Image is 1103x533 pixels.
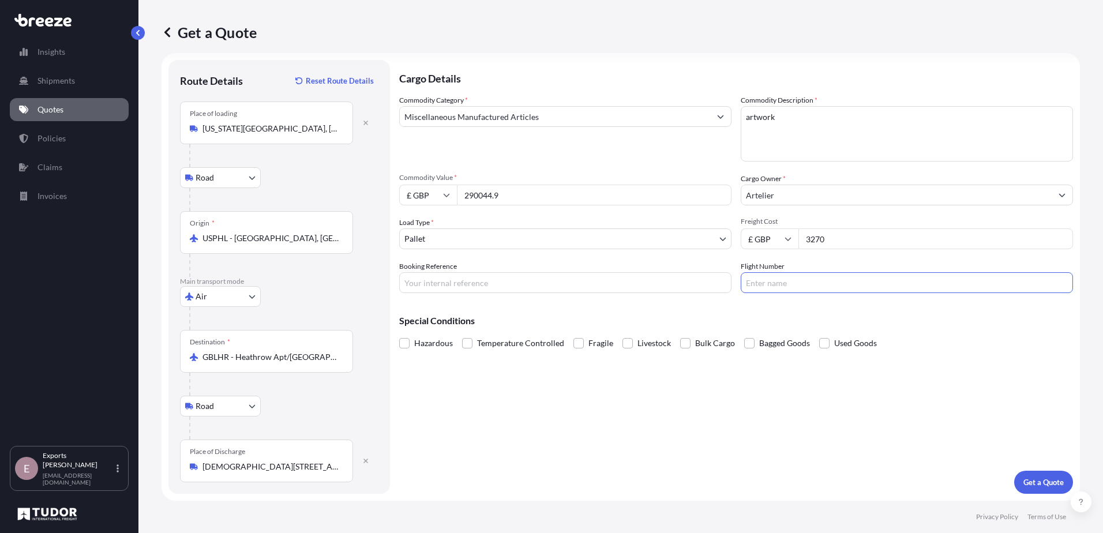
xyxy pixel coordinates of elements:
p: Shipments [37,75,75,87]
a: Quotes [10,98,129,121]
a: Privacy Policy [976,512,1018,521]
input: Origin [202,232,339,244]
p: [EMAIL_ADDRESS][DOMAIN_NAME] [43,472,114,486]
a: Claims [10,156,129,179]
button: Pallet [399,228,731,249]
button: Select transport [180,286,261,307]
p: Route Details [180,74,243,88]
span: Bagged Goods [759,335,810,352]
span: Freight Cost [741,217,1073,226]
div: Origin [190,219,215,228]
input: Select a commodity type [400,106,710,127]
p: Quotes [37,104,63,115]
p: Get a Quote [1023,476,1064,488]
span: Livestock [637,335,671,352]
button: Show suggestions [710,106,731,127]
button: Select transport [180,396,261,416]
span: Load Type [399,217,434,228]
input: Enter amount [798,228,1073,249]
p: Special Conditions [399,316,1073,325]
span: Road [196,172,214,183]
button: Reset Route Details [290,72,378,90]
input: Full name [741,185,1052,205]
input: Type amount [457,185,731,205]
div: Destination [190,337,230,347]
a: Policies [10,127,129,150]
p: Cargo Details [399,60,1073,95]
span: Road [196,400,214,412]
img: organization-logo [14,505,80,523]
label: Commodity Description [741,95,817,106]
p: Claims [37,162,62,173]
div: Place of loading [190,109,237,118]
button: Show suggestions [1052,185,1072,205]
p: Policies [37,133,66,144]
span: Bulk Cargo [695,335,735,352]
a: Invoices [10,185,129,208]
a: Insights [10,40,129,63]
span: Hazardous [414,335,453,352]
label: Cargo Owner [741,173,786,185]
p: Invoices [37,190,67,202]
span: Air [196,291,207,302]
span: Pallet [404,233,425,245]
p: Exports [PERSON_NAME] [43,451,114,470]
span: Temperature Controlled [477,335,564,352]
input: Place of loading [202,123,339,134]
input: Destination [202,351,339,363]
p: Insights [37,46,65,58]
input: Enter name [741,272,1073,293]
button: Select transport [180,167,261,188]
div: Place of Discharge [190,447,245,456]
a: Shipments [10,69,129,92]
a: Terms of Use [1027,512,1066,521]
p: Reset Route Details [306,75,374,87]
label: Booking Reference [399,261,457,272]
input: Place of Discharge [202,461,339,472]
label: Flight Number [741,261,785,272]
label: Commodity Category [399,95,468,106]
span: Commodity Value [399,173,731,182]
button: Get a Quote [1014,471,1073,494]
span: Fragile [588,335,613,352]
span: E [24,463,29,474]
p: Get a Quote [162,23,257,42]
p: Main transport mode [180,277,378,286]
span: Used Goods [834,335,877,352]
input: Your internal reference [399,272,731,293]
